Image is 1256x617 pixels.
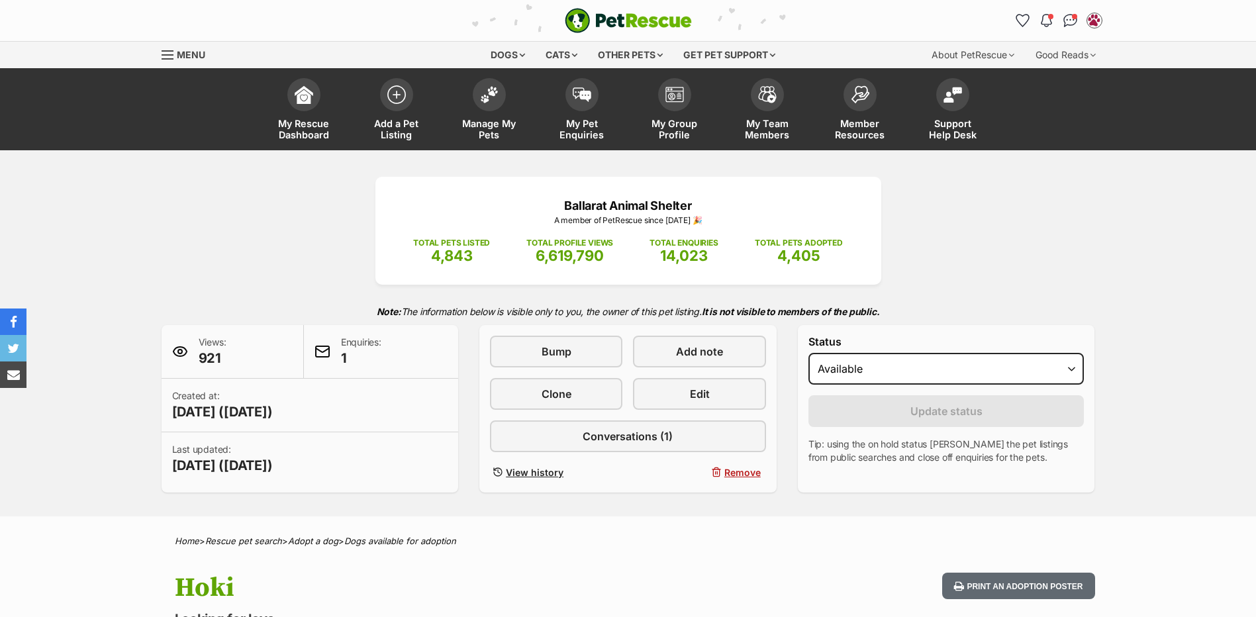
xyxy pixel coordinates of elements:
[808,438,1085,464] p: Tip: using the on hold status [PERSON_NAME] the pet listings from public searches and close off e...
[665,87,684,103] img: group-profile-icon-3fa3cf56718a62981997c0bc7e787c4b2cf8bcc04b72c1350f741eb67cf2f40e.svg
[480,86,499,103] img: manage-my-pets-icon-02211641906a0b7f246fdf0571729dbe1e7629f14944591b6c1af311fb30b64b.svg
[1012,10,1105,31] ul: Account quick links
[851,85,869,103] img: member-resources-icon-8e73f808a243e03378d46382f2149f9095a855e16c252ad45f914b54edf8863c.svg
[808,395,1085,427] button: Update status
[910,403,983,419] span: Update status
[552,118,612,140] span: My Pet Enquiries
[295,85,313,104] img: dashboard-icon-eb2f2d2d3e046f16d808141f083e7271f6b2e854fb5c12c21221c1fb7104beca.svg
[542,344,571,359] span: Bump
[676,344,723,359] span: Add note
[490,336,622,367] a: Bump
[274,118,334,140] span: My Rescue Dashboard
[1036,10,1057,31] button: Notifications
[431,247,473,264] span: 4,843
[830,118,890,140] span: Member Resources
[490,420,766,452] a: Conversations (1)
[350,71,443,150] a: Add a Pet Listing
[162,298,1095,325] p: The information below is visible only to you, the owner of this pet listing.
[344,536,456,546] a: Dogs available for adoption
[906,71,999,150] a: Support Help Desk
[258,71,350,150] a: My Rescue Dashboard
[755,237,843,249] p: TOTAL PETS ADOPTED
[142,536,1115,546] div: > > >
[923,118,983,140] span: Support Help Desk
[1084,10,1105,31] button: My account
[573,87,591,102] img: pet-enquiries-icon-7e3ad2cf08bfb03b45e93fb7055b45f3efa6380592205ae92323e6603595dc1f.svg
[1041,14,1051,27] img: notifications-46538b983faf8c2785f20acdc204bb7945ddae34d4c08c2a6579f10ce5e182be.svg
[413,237,490,249] p: TOTAL PETS LISTED
[377,306,401,317] strong: Note:
[387,85,406,104] img: add-pet-listing-icon-0afa8454b4691262ce3f59096e99ab1cd57d4a30225e0717b998d2c9b9846f56.svg
[199,336,226,367] p: Views:
[814,71,906,150] a: Member Resources
[1026,42,1105,68] div: Good Reads
[633,378,765,410] a: Edit
[721,71,814,150] a: My Team Members
[660,247,708,264] span: 14,023
[177,49,205,60] span: Menu
[1063,14,1077,27] img: chat-41dd97257d64d25036548639549fe6c8038ab92f7586957e7f3b1b290dea8141.svg
[459,118,519,140] span: Manage My Pets
[506,465,563,479] span: View history
[808,336,1085,348] label: Status
[702,306,880,317] strong: It is not visible to members of the public.
[443,71,536,150] a: Manage My Pets
[690,386,710,402] span: Edit
[172,389,273,421] p: Created at:
[777,247,820,264] span: 4,405
[565,8,692,33] img: logo-e224e6f780fb5917bec1dbf3a21bbac754714ae5b6737aabdf751b685950b380.svg
[341,336,381,367] p: Enquiries:
[395,197,861,214] p: Ballarat Animal Shelter
[724,465,761,479] span: Remove
[1060,10,1081,31] a: Conversations
[536,247,604,264] span: 6,619,790
[565,8,692,33] a: PetRescue
[542,386,571,402] span: Clone
[367,118,426,140] span: Add a Pet Listing
[341,349,381,367] span: 1
[922,42,1024,68] div: About PetRescue
[650,237,718,249] p: TOTAL ENQUIRIES
[1012,10,1034,31] a: Favourites
[1088,14,1101,27] img: Ballarat Animal Shelter profile pic
[526,237,613,249] p: TOTAL PROFILE VIEWS
[162,42,215,66] a: Menu
[536,71,628,150] a: My Pet Enquiries
[942,573,1094,600] button: Print an adoption poster
[172,403,273,421] span: [DATE] ([DATE])
[536,42,587,68] div: Cats
[205,536,282,546] a: Rescue pet search
[490,463,622,482] a: View history
[589,42,672,68] div: Other pets
[633,336,765,367] a: Add note
[583,428,673,444] span: Conversations (1)
[175,573,735,603] h1: Hoki
[738,118,797,140] span: My Team Members
[758,86,777,103] img: team-members-icon-5396bd8760b3fe7c0b43da4ab00e1e3bb1a5d9ba89233759b79545d2d3fc5d0d.svg
[674,42,785,68] div: Get pet support
[645,118,704,140] span: My Group Profile
[481,42,534,68] div: Dogs
[490,378,622,410] a: Clone
[395,214,861,226] p: A member of PetRescue since [DATE] 🎉
[175,536,199,546] a: Home
[199,349,226,367] span: 921
[633,463,765,482] button: Remove
[943,87,962,103] img: help-desk-icon-fdf02630f3aa405de69fd3d07c3f3aa587a6932b1a1747fa1d2bba05be0121f9.svg
[628,71,721,150] a: My Group Profile
[288,536,338,546] a: Adopt a dog
[172,456,273,475] span: [DATE] ([DATE])
[172,443,273,475] p: Last updated:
